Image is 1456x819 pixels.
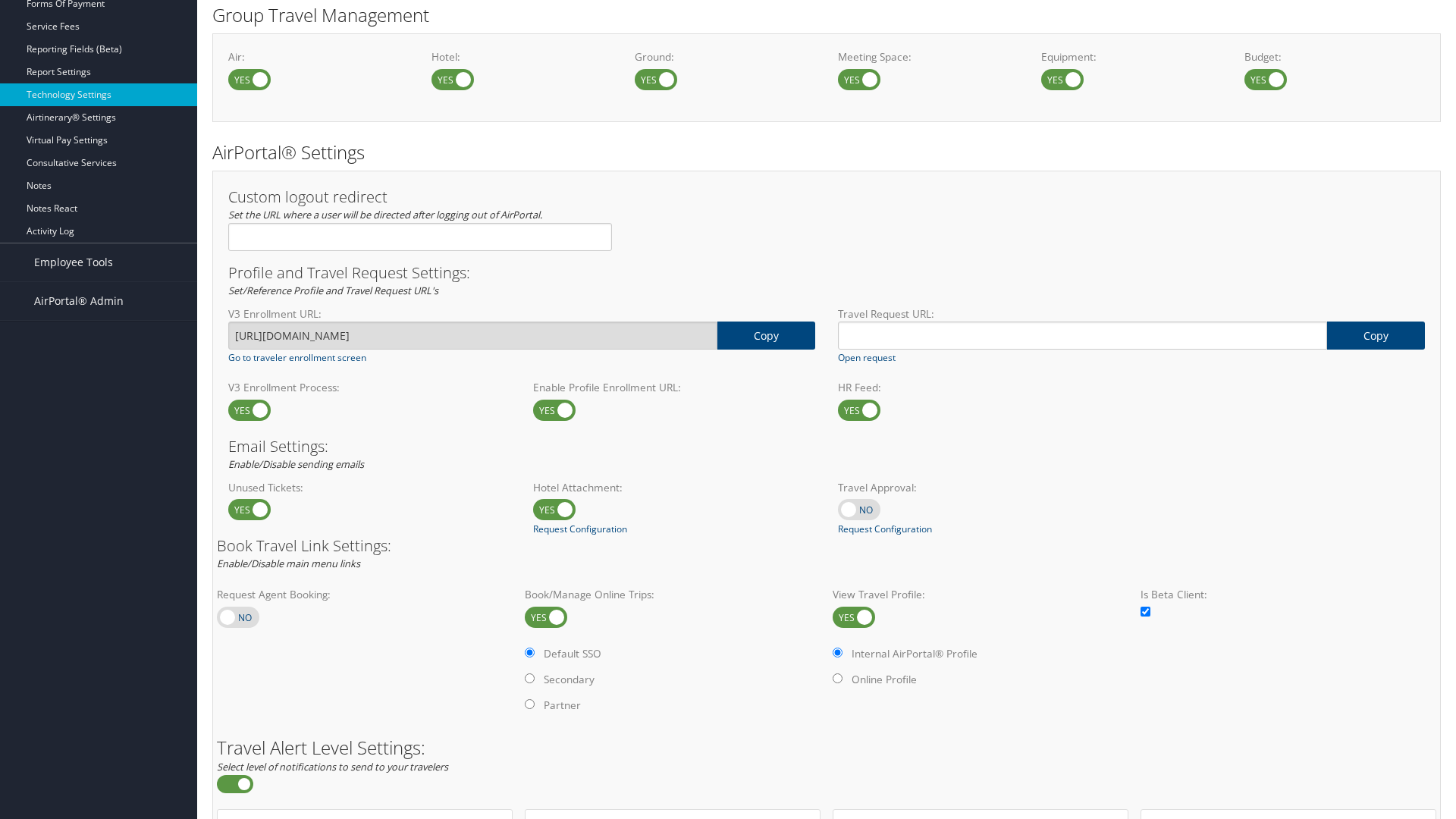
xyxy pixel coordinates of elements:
label: Book/Manage Online Trips: [525,587,821,602]
label: Default SSO [544,646,601,661]
label: HR Feed: [838,380,1120,395]
em: Set/Reference Profile and Travel Request URL's [228,284,438,297]
em: Enable/Disable main menu links [217,557,360,570]
span: Employee Tools [34,243,113,281]
label: Hotel Attachment: [533,480,815,495]
label: Equipment: [1041,49,1222,64]
h2: Group Travel Management [212,2,1441,28]
label: Enable Profile Enrollment URL: [533,380,815,395]
a: Request Configuration [838,522,932,536]
h3: Book Travel Link Settings: [217,538,1436,554]
label: Online Profile [852,672,917,687]
label: V3 Enrollment URL: [228,306,815,322]
label: Unused Tickets: [228,480,510,495]
label: Air: [228,49,409,64]
h2: AirPortal® Settings [212,140,1441,165]
a: Go to traveler enrollment screen [228,351,366,365]
h2: Travel Alert Level Settings: [217,739,1436,757]
label: Budget: [1244,49,1425,64]
h3: Email Settings: [228,439,1425,454]
em: Select level of notifications to send to your travelers [217,760,448,773]
label: Ground: [635,49,815,64]
label: Travel Approval: [838,480,1120,495]
label: Request Agent Booking: [217,587,513,602]
label: View Travel Profile: [833,587,1128,602]
label: Is Beta Client: [1141,587,1436,602]
em: Enable/Disable sending emails [228,457,364,471]
a: copy [1327,322,1425,350]
a: Request Configuration [533,522,627,536]
em: Set the URL where a user will be directed after logging out of AirPortal. [228,208,542,221]
h3: Custom logout redirect [228,190,612,205]
label: Travel Request URL: [838,306,1425,322]
label: V3 Enrollment Process: [228,380,510,395]
span: AirPortal® Admin [34,282,124,320]
a: Open request [838,351,896,365]
label: Meeting Space: [838,49,1018,64]
label: Hotel: [431,49,612,64]
h3: Profile and Travel Request Settings: [228,265,1425,281]
label: Secondary [544,672,595,687]
label: Partner [544,698,581,713]
label: Internal AirPortal® Profile [852,646,977,661]
a: copy [717,322,815,350]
